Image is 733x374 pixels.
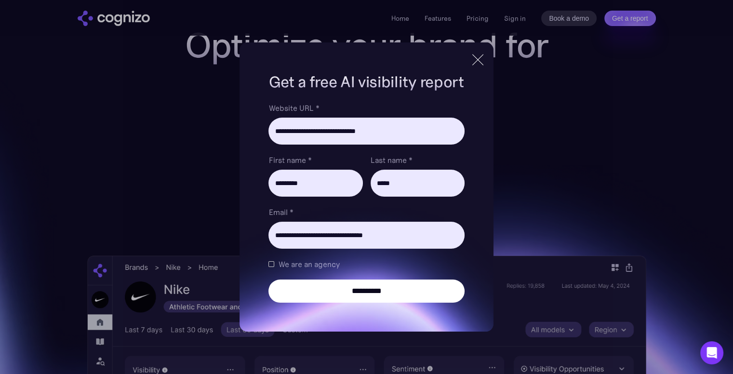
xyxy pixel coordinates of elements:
[268,102,464,114] label: Website URL *
[268,206,464,218] label: Email *
[700,341,723,364] div: Open Intercom Messenger
[278,258,339,270] span: We are an agency
[371,154,465,166] label: Last name *
[268,154,362,166] label: First name *
[268,71,464,93] h1: Get a free AI visibility report
[268,102,464,303] form: Brand Report Form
